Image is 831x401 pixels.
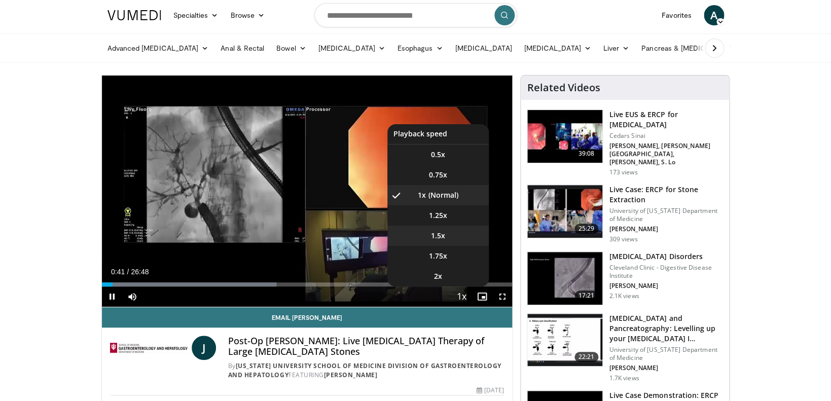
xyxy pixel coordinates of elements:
a: Liver [597,38,635,58]
p: Cedars Sinai [609,132,723,140]
span: 0:41 [111,268,125,276]
a: Favorites [656,5,698,25]
a: 22:21 [MEDICAL_DATA] and Pancreatography: Levelling up your [MEDICAL_DATA] I… University of [US_S... [527,313,723,382]
img: f2a564ac-f79a-4a91-bf7b-b84a8cb0f685.150x105_q85_crop-smart_upscale.jpg [527,314,602,367]
span: 1x [418,190,426,200]
a: 39:08 Live EUS & ERCP for [MEDICAL_DATA] Cedars Sinai [PERSON_NAME], [PERSON_NAME][GEOGRAPHIC_DAT... [527,110,723,176]
button: Playback Rate [451,286,472,307]
p: 1.7K views [609,374,639,382]
a: Email [PERSON_NAME] [102,307,513,327]
h4: Post-Op [PERSON_NAME]: Live [MEDICAL_DATA] Therapy of Large [MEDICAL_DATA] Stones [228,336,504,357]
p: [PERSON_NAME], [PERSON_NAME][GEOGRAPHIC_DATA], [PERSON_NAME], S. Lo [609,142,723,166]
p: 173 views [609,168,637,176]
a: Esophagus [391,38,449,58]
button: Mute [122,286,142,307]
a: 25:29 Live Case: ERCP for Stone Extraction University of [US_STATE] Department of Medicine [PERSO... [527,185,723,243]
a: Anal & Rectal [214,38,270,58]
a: J [192,336,216,360]
p: University of [US_STATE] Department of Medicine [609,207,723,223]
p: University of [US_STATE] Department of Medicine [609,346,723,362]
img: 2be06fa1-8f42-4bab-b66d-9367dd3d8d02.150x105_q85_crop-smart_upscale.jpg [527,252,602,305]
span: 1.75x [429,251,447,261]
p: 309 views [609,235,637,243]
span: 17:21 [574,290,599,301]
div: By FEATURING [228,361,504,380]
p: [PERSON_NAME] [609,225,723,233]
button: Enable picture-in-picture mode [472,286,492,307]
a: Pancreas & [MEDICAL_DATA] [635,38,754,58]
img: Indiana University School of Medicine Division of Gastroenterology and Hepatology [110,336,188,360]
div: Progress Bar [102,282,513,286]
img: 988aa6cd-5af5-4b12-ac8b-5ddcd403959d.150x105_q85_crop-smart_upscale.jpg [527,110,602,163]
h3: Live EUS & ERCP for [MEDICAL_DATA] [609,110,723,130]
span: 0.5x [431,150,445,160]
p: [PERSON_NAME] [609,364,723,372]
input: Search topics, interventions [314,3,517,27]
a: [MEDICAL_DATA] [449,38,518,58]
a: Advanced [MEDICAL_DATA] [101,38,215,58]
p: 2.1K views [609,292,639,300]
h4: Related Videos [527,82,600,94]
a: 17:21 [MEDICAL_DATA] Disorders Cleveland Clinic - Digestive Disease Institute [PERSON_NAME] 2.1K ... [527,251,723,305]
a: [MEDICAL_DATA] [518,38,597,58]
span: 1.25x [429,210,447,221]
img: 48af654a-1c49-49ef-8b1b-08112d907465.150x105_q85_crop-smart_upscale.jpg [527,185,602,238]
button: Pause [102,286,122,307]
img: VuMedi Logo [107,10,161,20]
button: Fullscreen [492,286,512,307]
h3: [MEDICAL_DATA] Disorders [609,251,723,262]
a: [US_STATE] University School of Medicine Division of Gastroenterology and Hepatology [228,361,501,379]
span: 26:48 [131,268,149,276]
a: Specialties [167,5,225,25]
p: [PERSON_NAME] [609,282,723,290]
h3: [MEDICAL_DATA] and Pancreatography: Levelling up your [MEDICAL_DATA] I… [609,313,723,344]
div: [DATE] [477,386,504,395]
span: 25:29 [574,224,599,234]
a: Browse [224,5,271,25]
a: A [704,5,724,25]
span: 0.75x [429,170,447,180]
a: [MEDICAL_DATA] [312,38,391,58]
span: 1.5x [431,231,445,241]
span: 39:08 [574,149,599,159]
h3: Live Case: ERCP for Stone Extraction [609,185,723,205]
video-js: Video Player [102,76,513,307]
a: Bowel [270,38,312,58]
a: [PERSON_NAME] [323,371,377,379]
span: 22:21 [574,352,599,362]
span: 2x [434,271,442,281]
p: Cleveland Clinic - Digestive Disease Institute [609,264,723,280]
span: / [127,268,129,276]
